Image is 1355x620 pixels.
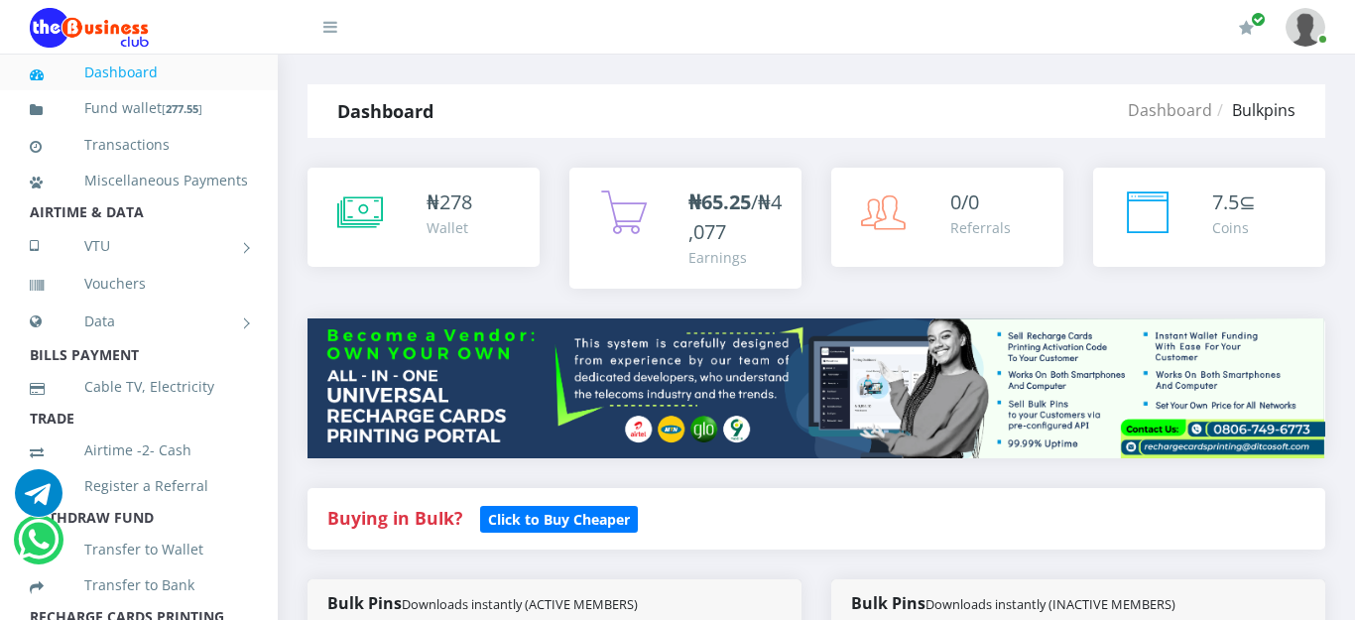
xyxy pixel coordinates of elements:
a: Click to Buy Cheaper [480,506,638,530]
strong: Dashboard [337,99,433,123]
a: Chat for support [18,531,59,563]
small: Downloads instantly (INACTIVE MEMBERS) [925,595,1175,613]
i: Renew/Upgrade Subscription [1239,20,1254,36]
a: Transfer to Bank [30,562,248,608]
a: Transactions [30,122,248,168]
a: Miscellaneous Payments [30,158,248,203]
strong: Buying in Bulk? [327,506,462,530]
img: User [1286,8,1325,47]
strong: Bulk Pins [851,592,1175,614]
li: Bulkpins [1212,98,1295,122]
a: Cable TV, Electricity [30,364,248,410]
div: Wallet [427,217,472,238]
a: Register a Referral [30,463,248,509]
a: Dashboard [30,50,248,95]
strong: Bulk Pins [327,592,638,614]
b: 277.55 [166,101,198,116]
a: ₦65.25/₦4,077 Earnings [569,168,801,289]
a: ₦278 Wallet [308,168,540,267]
b: Click to Buy Cheaper [488,510,630,529]
a: Data [30,297,248,346]
div: ⊆ [1212,187,1256,217]
span: /₦4,077 [688,188,782,245]
div: Coins [1212,217,1256,238]
a: Vouchers [30,261,248,307]
a: Transfer to Wallet [30,527,248,572]
span: 278 [439,188,472,215]
span: 0/0 [950,188,979,215]
a: Dashboard [1128,99,1212,121]
div: ₦ [427,187,472,217]
small: [ ] [162,101,202,116]
b: ₦65.25 [688,188,751,215]
a: 0/0 Referrals [831,168,1063,267]
span: Renew/Upgrade Subscription [1251,12,1266,27]
div: Referrals [950,217,1011,238]
a: Fund wallet[277.55] [30,85,248,132]
small: Downloads instantly (ACTIVE MEMBERS) [402,595,638,613]
a: VTU [30,221,248,271]
img: Logo [30,8,149,48]
a: Airtime -2- Cash [30,428,248,473]
a: Chat for support [15,484,62,517]
img: multitenant_rcp.png [308,318,1325,458]
span: 7.5 [1212,188,1239,215]
div: Earnings [688,247,782,268]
